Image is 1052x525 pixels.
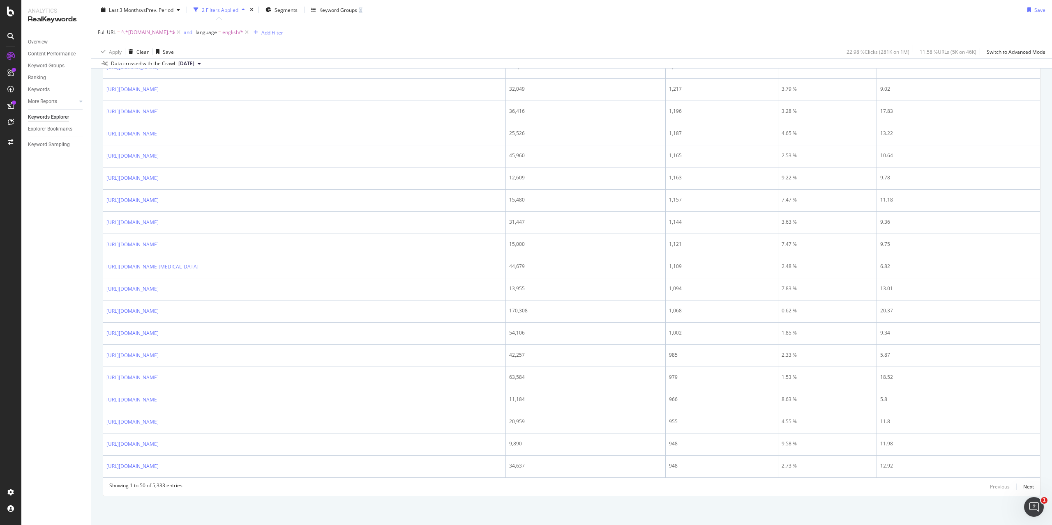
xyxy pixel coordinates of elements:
a: More Reports [28,97,77,106]
div: 1,196 [669,108,775,115]
a: [URL][DOMAIN_NAME] [106,285,159,293]
div: 9.58 % [782,440,873,447]
a: [URL][DOMAIN_NAME] [106,396,159,404]
div: 6.82 [880,263,1037,270]
span: = [117,29,120,36]
div: 979 [669,374,775,381]
a: Explorer Bookmarks [28,125,85,133]
a: Keyword Groups [28,62,85,70]
a: [URL][DOMAIN_NAME] [106,462,159,470]
div: RealKeywords [28,15,84,24]
a: [URL][DOMAIN_NAME] [106,418,159,426]
span: language [196,29,217,36]
button: Apply [98,45,122,58]
div: and [184,29,192,36]
div: 1,163 [669,174,775,181]
span: vs Prev. Period [141,6,173,13]
div: 45,960 [509,152,662,159]
div: 3.79 % [782,85,873,93]
div: 13.01 [880,285,1037,292]
div: 15,480 [509,196,662,204]
div: 2.53 % [782,152,873,159]
a: [URL][DOMAIN_NAME] [106,108,159,116]
div: 3.28 % [782,108,873,115]
a: [URL][DOMAIN_NAME] [106,174,159,182]
a: [URL][DOMAIN_NAME] [106,241,159,249]
div: 31,447 [509,218,662,226]
div: Previous [990,483,1010,490]
div: Apply [109,48,122,55]
div: 32,049 [509,85,662,93]
div: Overview [28,38,48,46]
div: Showing 1 to 50 of 5,333 entries [109,482,182,492]
div: 25,526 [509,130,662,137]
div: 1,109 [669,263,775,270]
span: english/* [222,27,243,38]
div: 1,217 [669,85,775,93]
a: [URL][DOMAIN_NAME] [106,218,159,227]
div: 54,106 [509,329,662,337]
div: 11.18 [880,196,1037,204]
div: More Reports [28,97,57,106]
div: 11.98 [880,440,1037,447]
div: times [248,6,255,14]
div: 10.64 [880,152,1037,159]
div: 1,094 [669,285,775,292]
a: [URL][DOMAIN_NAME] [106,85,159,94]
div: 63,584 [509,374,662,381]
div: 2.73 % [782,462,873,470]
div: 9.22 % [782,174,873,181]
div: 8.63 % [782,396,873,403]
div: 4.55 % [782,418,873,425]
a: [URL][DOMAIN_NAME] [106,374,159,382]
span: Full URL [98,29,116,36]
div: 11,184 [509,396,662,403]
div: 18.52 [880,374,1037,381]
div: Data crossed with the Crawl [111,60,175,67]
div: 4.65 % [782,130,873,137]
div: 44,679 [509,263,662,270]
div: 13,955 [509,285,662,292]
div: 2 Filters Applied [202,6,238,13]
button: Next [1023,482,1034,492]
a: [URL][DOMAIN_NAME] [106,130,159,138]
div: 9.75 [880,241,1037,248]
div: 1.85 % [782,329,873,337]
div: 42,257 [509,351,662,359]
div: 1,187 [669,130,775,137]
div: 13.22 [880,130,1037,137]
div: 11.8 [880,418,1037,425]
div: 2.48 % [782,263,873,270]
div: Switch to Advanced Mode [987,48,1045,55]
div: Keyword Groups [28,62,65,70]
div: 36,416 [509,108,662,115]
div: Save [1034,6,1045,13]
span: Last 3 Months [109,6,141,13]
button: [DATE] [175,59,204,69]
div: 1.53 % [782,374,873,381]
div: 948 [669,440,775,447]
div: 9.02 [880,85,1037,93]
span: ^.*[DOMAIN_NAME].*$ [121,27,175,38]
button: Last 3 MonthsvsPrev. Period [98,3,183,16]
a: [URL][DOMAIN_NAME] [106,329,159,337]
a: Keyword Sampling [28,140,85,149]
div: 966 [669,396,775,403]
button: Keyword Groups [308,3,366,16]
div: 1,002 [669,329,775,337]
span: 2025 Sep. 6th [178,60,194,67]
a: [URL][DOMAIN_NAME] [106,351,159,360]
div: 2.33 % [782,351,873,359]
a: Overview [28,38,85,46]
div: Ranking [28,73,46,82]
div: 9,890 [509,440,662,447]
div: 12.92 [880,462,1037,470]
div: Keywords [28,85,50,94]
a: Keywords Explorer [28,113,85,122]
div: 20.37 [880,307,1037,314]
div: Keywords Explorer [28,113,69,122]
div: 15,000 [509,241,662,248]
div: 7.83 % [782,285,873,292]
span: = [218,29,221,36]
a: Keywords [28,85,85,94]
